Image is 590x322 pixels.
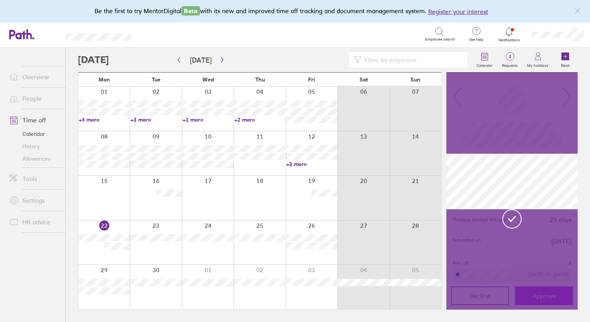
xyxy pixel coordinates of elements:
[3,128,65,140] a: Calendar
[152,76,161,83] span: Tue
[3,214,65,230] a: HR advice
[497,61,522,68] label: Requests
[234,116,285,123] a: +2 more
[79,116,130,123] a: +4 more
[286,161,337,168] a: +3 more
[184,54,218,66] button: [DATE]
[3,171,65,186] a: Tools
[308,76,315,83] span: Fri
[3,91,65,106] a: People
[522,47,553,72] a: My holidays
[425,37,455,42] span: Employee search
[428,7,488,16] button: Register your interest
[255,76,265,83] span: Thu
[522,61,553,68] label: My holidays
[497,47,522,72] a: 4Requests
[361,53,463,67] input: Filter by employee
[98,76,110,83] span: Mon
[553,47,578,72] a: Book
[497,38,522,42] span: Notifications
[152,31,171,37] div: Search
[95,6,496,16] div: Be the first to try MentorDigital with its new and improved time off tracking and document manage...
[359,76,368,83] span: Sat
[3,153,65,165] a: Allowances
[464,37,489,42] span: Get help
[3,193,65,208] a: Settings
[3,69,65,85] a: Overview
[472,47,497,72] a: Calendar
[410,76,420,83] span: Sun
[131,116,181,123] a: +3 more
[497,26,522,42] a: Notifications
[472,61,497,68] label: Calendar
[202,76,214,83] span: Wed
[497,54,522,60] span: 4
[183,116,234,123] a: +1 more
[3,112,65,128] a: Time off
[556,61,575,68] label: Book
[3,140,65,153] a: History
[181,6,200,15] span: Beta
